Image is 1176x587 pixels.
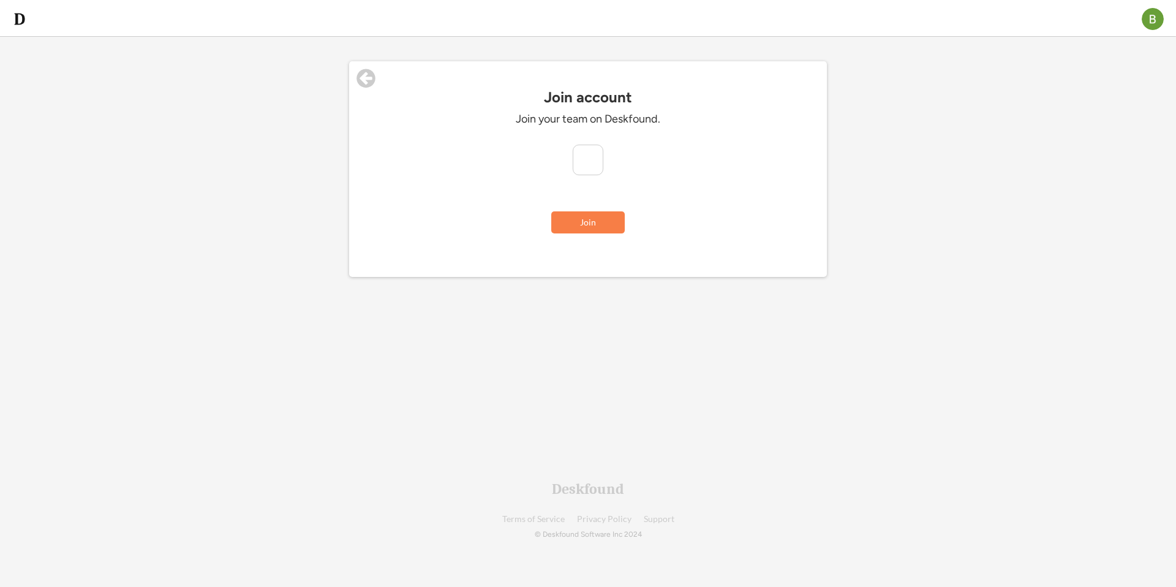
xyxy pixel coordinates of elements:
[12,12,27,26] img: d-whitebg.png
[644,515,674,524] a: Support
[349,89,827,106] div: Join account
[1142,8,1164,30] img: ACg8ocKY0hzusjmjnXgV4mwsim-BRYyHcNTwWqhnQMJ35o0pvkHfwA=s96-c
[577,515,631,524] a: Privacy Policy
[573,145,603,175] img: yH5BAEAAAAALAAAAAABAAEAAAIBRAA7
[551,211,625,233] button: Join
[404,112,772,126] div: Join your team on Deskfound.
[502,515,565,524] a: Terms of Service
[552,482,624,496] div: Deskfound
